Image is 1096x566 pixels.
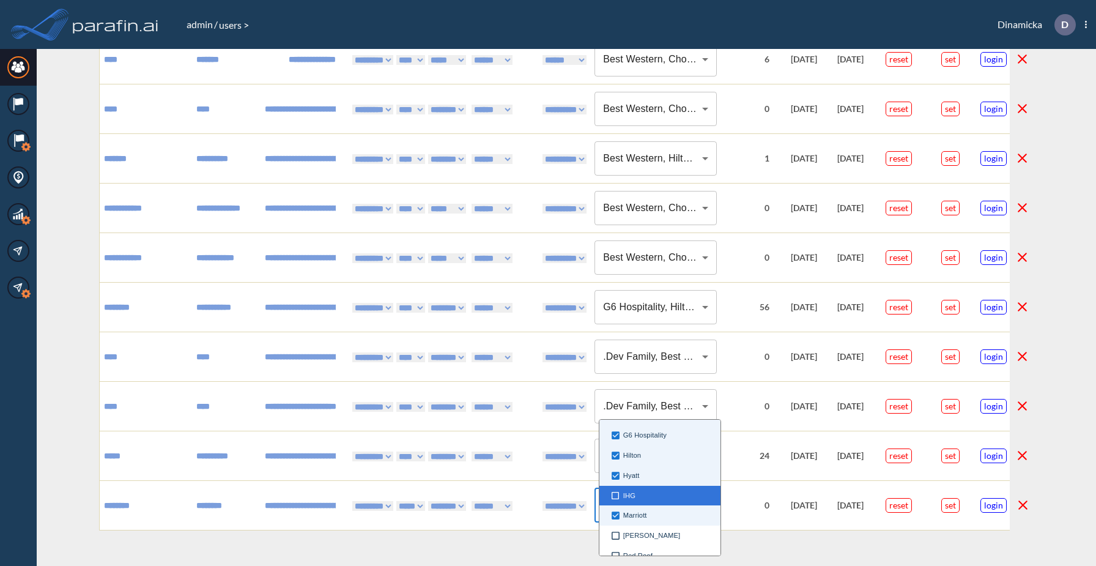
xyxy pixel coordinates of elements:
[622,449,711,462] span: Hilton
[622,549,711,562] span: Red Roof
[622,490,711,502] span: IHG
[622,529,711,542] span: [PERSON_NAME]
[622,509,711,522] span: Marriott
[622,469,711,482] span: Hyatt
[622,429,711,442] span: G6 Hospitality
